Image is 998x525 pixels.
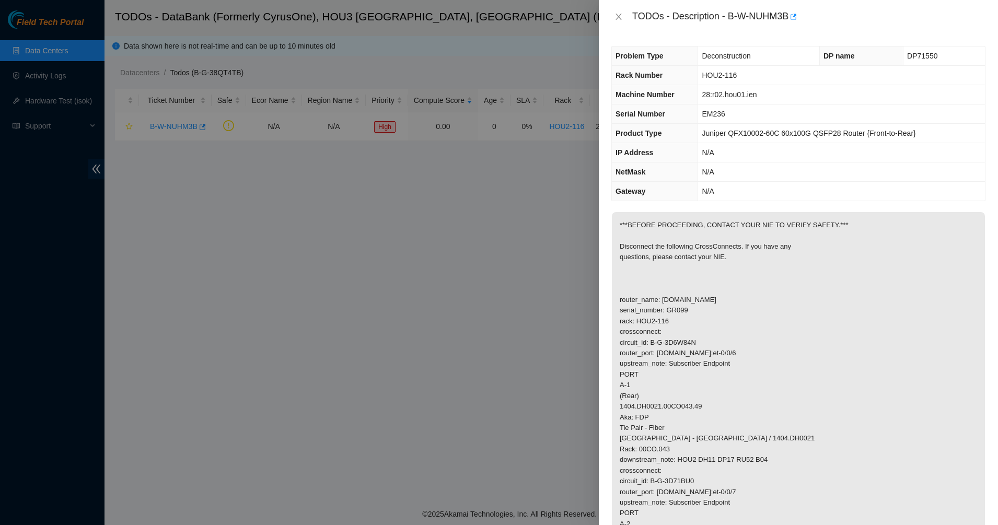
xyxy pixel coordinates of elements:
[616,187,646,195] span: Gateway
[616,52,664,60] span: Problem Type
[616,129,662,137] span: Product Type
[702,129,915,137] span: Juniper QFX10002-60C 60x100G QSFP28 Router {Front-to-Rear}
[702,187,714,195] span: N/A
[702,52,750,60] span: Deconstruction
[702,90,757,99] span: 28:r02.hou01.ien
[702,148,714,157] span: N/A
[616,148,653,157] span: IP Address
[702,168,714,176] span: N/A
[616,90,675,99] span: Machine Number
[616,168,646,176] span: NetMask
[614,13,623,21] span: close
[702,71,737,79] span: HOU2-116
[823,52,855,60] span: DP name
[907,52,937,60] span: DP71550
[702,110,725,118] span: EM236
[616,71,663,79] span: Rack Number
[611,12,626,22] button: Close
[616,110,665,118] span: Serial Number
[632,8,985,25] div: TODOs - Description - B-W-NUHM3B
